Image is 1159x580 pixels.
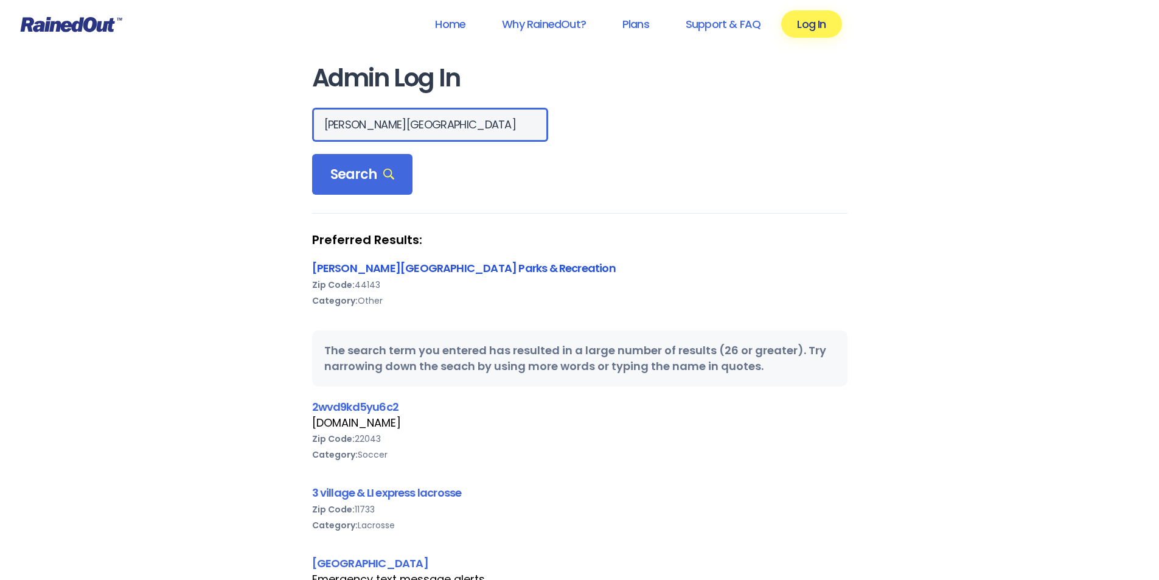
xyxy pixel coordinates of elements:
[312,501,847,517] div: 11733
[312,433,355,445] b: Zip Code:
[312,154,413,195] div: Search
[312,447,847,463] div: Soccer
[312,295,358,307] b: Category:
[312,260,847,276] div: [PERSON_NAME][GEOGRAPHIC_DATA] Parks & Recreation
[312,399,847,415] div: 2wvd9kd5yu6c2
[312,556,428,571] a: [GEOGRAPHIC_DATA]
[330,166,395,183] span: Search
[312,279,355,291] b: Zip Code:
[419,10,481,38] a: Home
[607,10,665,38] a: Plans
[312,519,358,531] b: Category:
[312,399,399,414] a: 2wvd9kd5yu6c2
[312,484,847,501] div: 3 village & LI express lacrosse
[486,10,602,38] a: Why RainedOut?
[312,293,847,309] div: Other
[312,485,462,500] a: 3 village & LI express lacrosse
[312,260,616,276] a: [PERSON_NAME][GEOGRAPHIC_DATA] Parks & Recreation
[781,10,841,38] a: Log In
[312,415,847,431] div: [DOMAIN_NAME]
[312,232,847,248] strong: Preferred Results:
[312,431,847,447] div: 22043
[312,330,847,386] div: The search term you entered has resulted in a large number of results (26 or greater). Try narrow...
[312,555,847,571] div: [GEOGRAPHIC_DATA]
[670,10,776,38] a: Support & FAQ
[312,108,548,142] input: Search Orgs…
[312,503,355,515] b: Zip Code:
[312,449,358,461] b: Category:
[312,277,847,293] div: 44143
[312,517,847,533] div: Lacrosse
[312,65,847,92] h1: Admin Log In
